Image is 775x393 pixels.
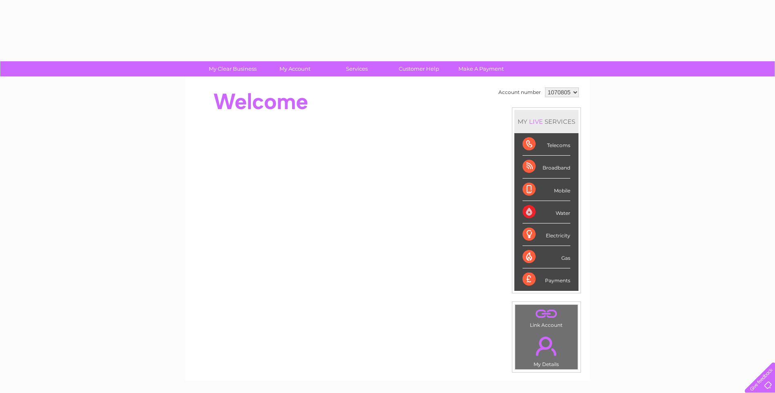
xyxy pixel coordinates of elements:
td: My Details [515,330,578,370]
div: MY SERVICES [514,110,578,133]
a: . [517,332,576,360]
div: Payments [523,268,570,290]
a: Customer Help [385,61,453,76]
div: Electricity [523,223,570,246]
div: LIVE [527,118,545,125]
td: Account number [496,85,543,99]
a: . [517,307,576,321]
a: My Account [261,61,328,76]
div: Mobile [523,179,570,201]
a: Make A Payment [447,61,515,76]
div: Broadband [523,156,570,178]
div: Water [523,201,570,223]
div: Telecoms [523,133,570,156]
a: My Clear Business [199,61,266,76]
div: Gas [523,246,570,268]
td: Link Account [515,304,578,330]
a: Services [323,61,391,76]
